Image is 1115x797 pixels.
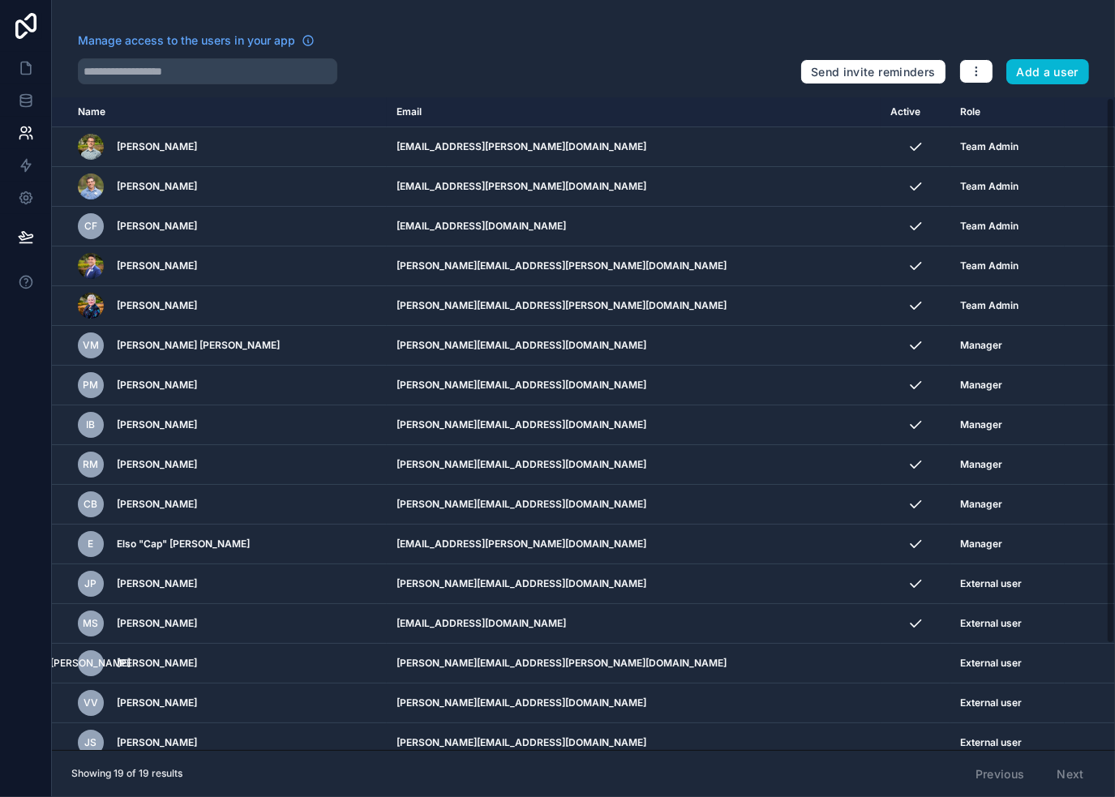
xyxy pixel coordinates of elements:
span: [PERSON_NAME] [117,259,197,272]
span: VM [83,339,99,352]
td: [EMAIL_ADDRESS][PERSON_NAME][DOMAIN_NAME] [387,167,880,207]
button: Send invite reminders [800,59,946,85]
span: External user [960,736,1022,749]
td: [EMAIL_ADDRESS][DOMAIN_NAME] [387,604,880,644]
span: [PERSON_NAME] [117,140,197,153]
span: Team Admin [960,180,1019,193]
span: External user [960,577,1022,590]
td: [PERSON_NAME][EMAIL_ADDRESS][PERSON_NAME][DOMAIN_NAME] [387,644,880,683]
span: [PERSON_NAME] [117,220,197,233]
td: [PERSON_NAME][EMAIL_ADDRESS][DOMAIN_NAME] [387,564,880,604]
span: [PERSON_NAME] [51,657,131,670]
span: Elso "Cap" [PERSON_NAME] [117,538,250,551]
td: [PERSON_NAME][EMAIL_ADDRESS][DOMAIN_NAME] [387,405,880,445]
div: scrollable content [52,97,1115,750]
span: E [88,538,94,551]
span: Manager [960,418,1002,431]
td: [PERSON_NAME][EMAIL_ADDRESS][PERSON_NAME][DOMAIN_NAME] [387,286,880,326]
span: Manager [960,458,1002,471]
span: Team Admin [960,220,1019,233]
span: Manager [960,498,1002,511]
span: [PERSON_NAME] [117,180,197,193]
span: Team Admin [960,259,1019,272]
span: Team Admin [960,299,1019,312]
span: [PERSON_NAME] [PERSON_NAME] [117,339,280,352]
span: [PERSON_NAME] [117,299,197,312]
span: Manage access to the users in your app [78,32,295,49]
span: [PERSON_NAME] [117,696,197,709]
td: [EMAIL_ADDRESS][PERSON_NAME][DOMAIN_NAME] [387,127,880,167]
span: MS [84,617,99,630]
span: External user [960,696,1022,709]
span: Manager [960,379,1002,392]
td: [EMAIL_ADDRESS][DOMAIN_NAME] [387,207,880,246]
span: External user [960,617,1022,630]
span: Showing 19 of 19 results [71,767,182,780]
span: JS [85,736,97,749]
td: [PERSON_NAME][EMAIL_ADDRESS][DOMAIN_NAME] [387,485,880,525]
th: Active [881,97,950,127]
span: [PERSON_NAME] [117,577,197,590]
th: Role [950,97,1065,127]
span: [PERSON_NAME] [117,617,197,630]
span: Manager [960,538,1002,551]
td: [PERSON_NAME][EMAIL_ADDRESS][DOMAIN_NAME] [387,326,880,366]
span: CB [84,498,98,511]
span: VV [84,696,98,709]
span: Manager [960,339,1002,352]
td: [PERSON_NAME][EMAIL_ADDRESS][DOMAIN_NAME] [387,723,880,763]
span: [PERSON_NAME] [117,736,197,749]
span: [PERSON_NAME] [117,458,197,471]
span: [PERSON_NAME] [117,498,197,511]
span: IB [87,418,96,431]
span: CF [84,220,97,233]
td: [EMAIL_ADDRESS][PERSON_NAME][DOMAIN_NAME] [387,525,880,564]
span: [PERSON_NAME] [117,657,197,670]
td: [PERSON_NAME][EMAIL_ADDRESS][DOMAIN_NAME] [387,683,880,723]
span: External user [960,657,1022,670]
a: Manage access to the users in your app [78,32,315,49]
td: [PERSON_NAME][EMAIL_ADDRESS][PERSON_NAME][DOMAIN_NAME] [387,246,880,286]
span: RM [84,458,99,471]
span: [PERSON_NAME] [117,379,197,392]
span: JP [85,577,97,590]
th: Email [387,97,880,127]
th: Name [52,97,387,127]
span: PM [84,379,99,392]
span: [PERSON_NAME] [117,418,197,431]
button: Add a user [1006,59,1090,85]
td: [PERSON_NAME][EMAIL_ADDRESS][DOMAIN_NAME] [387,445,880,485]
td: [PERSON_NAME][EMAIL_ADDRESS][DOMAIN_NAME] [387,366,880,405]
span: Team Admin [960,140,1019,153]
